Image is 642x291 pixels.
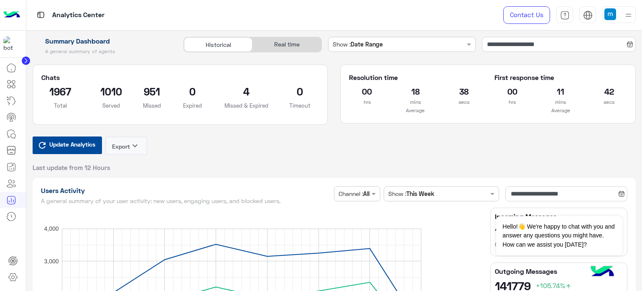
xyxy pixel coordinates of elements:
[446,85,482,98] h2: 38
[41,85,80,98] h2: 1967
[536,281,572,289] span: +105.74%
[41,101,80,110] p: Total
[281,101,319,110] p: Timeout
[33,37,174,45] h1: Summary Dashboard
[604,8,616,20] img: userImage
[41,186,331,195] h1: Users Activity
[252,37,321,52] div: Real time
[224,101,268,110] p: Missed & Expired
[349,98,385,106] p: hrs
[44,258,59,264] text: 3,000
[33,163,110,172] span: Last update from 12 Hours
[130,141,140,151] i: keyboard_arrow_down
[41,198,331,204] h5: A general summary of your user activity: new users, engaging users, and blocked users.
[173,85,212,98] h2: 0
[494,85,530,98] h2: 00
[560,10,570,20] img: tab
[349,106,481,115] p: Average
[495,267,623,276] h5: Outgoing Messages
[494,98,530,106] p: hrs
[397,85,433,98] h2: 18
[494,106,627,115] p: Average
[591,98,627,106] p: secs
[105,136,147,155] button: Exportkeyboard_arrow_down
[184,37,252,52] div: Historical
[583,10,593,20] img: tab
[224,85,268,98] h2: 4
[494,73,627,82] h5: First response time
[92,85,130,98] h2: 1010
[543,98,578,106] p: mins
[52,10,104,21] p: Analytics Center
[33,136,102,154] button: Update Analytics
[36,10,46,20] img: tab
[588,258,617,287] img: hulul-logo.png
[503,6,550,24] a: Contact Us
[623,10,634,21] img: profile
[556,6,573,24] a: tab
[495,240,623,249] h6: Compared to (112624 last week)
[47,139,97,150] span: Update Analytics
[3,6,20,24] img: Logo
[591,85,627,98] h2: 42
[143,101,161,110] p: Missed
[446,98,482,106] p: secs
[281,85,319,98] h2: 0
[349,85,385,98] h2: 00
[349,73,481,82] h5: Resolution time
[33,48,174,55] h5: A general summary of agents
[44,225,59,232] text: 4,000
[173,101,212,110] p: Expired
[397,98,433,106] p: mins
[495,212,623,221] h5: Incoming Messages
[92,101,130,110] p: Served
[496,216,622,255] span: Hello!👋 We're happy to chat with you and answer any questions you might have. How can we assist y...
[41,73,319,82] h5: Chats
[495,224,623,237] h2: 122335
[3,36,18,52] img: 1403182699927242
[543,85,578,98] h2: 11
[143,85,161,98] h2: 951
